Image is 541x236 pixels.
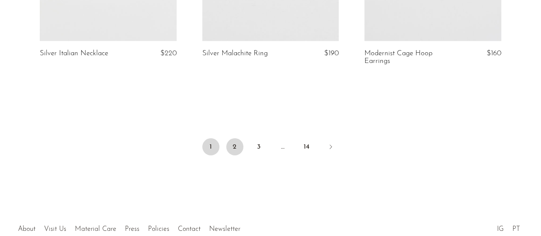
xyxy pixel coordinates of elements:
a: Modernist Cage Hoop Earrings [364,50,455,66]
a: About [18,226,35,233]
a: 3 [250,138,267,155]
a: 14 [298,138,315,155]
a: PT [512,226,520,233]
a: Material Care [75,226,116,233]
a: Silver Italian Necklace [40,50,108,57]
span: 1 [202,138,219,155]
span: $160 [487,50,501,57]
a: Silver Malachite Ring [202,50,268,57]
a: Contact [178,226,201,233]
span: … [274,138,291,155]
a: 2 [226,138,243,155]
a: Policies [148,226,169,233]
span: $190 [324,50,339,57]
a: Visit Us [44,226,66,233]
ul: Social Medias [492,219,524,235]
a: Press [125,226,139,233]
a: IG [497,226,503,233]
span: $220 [160,50,177,57]
a: Next [322,138,339,157]
ul: Quick links [14,219,245,235]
